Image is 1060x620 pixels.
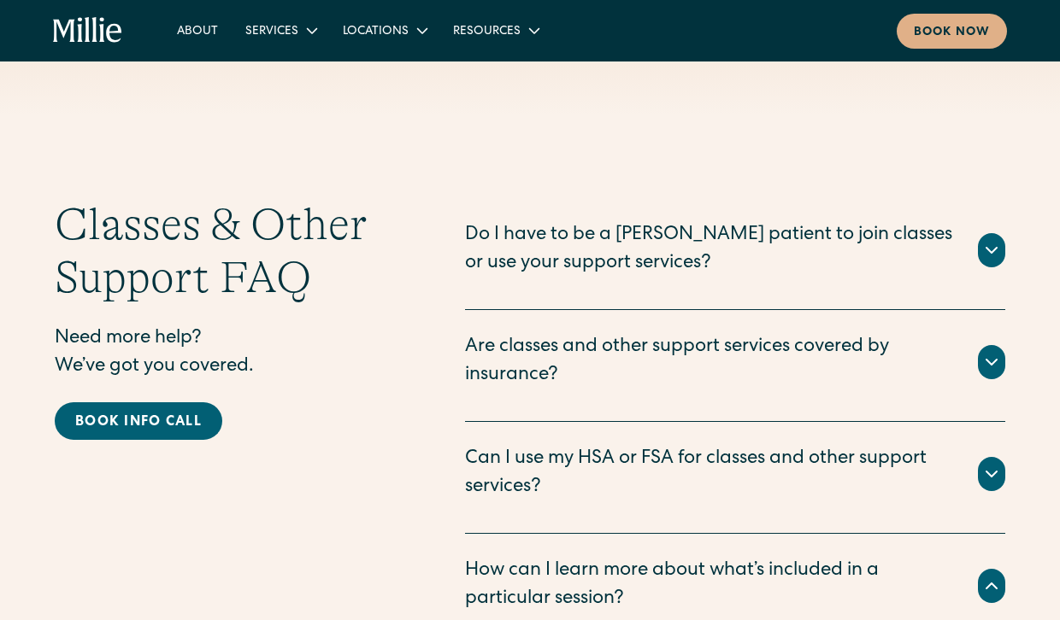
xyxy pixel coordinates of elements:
[53,17,122,44] a: home
[465,558,957,614] div: How can I learn more about what’s included in a particular session?
[55,402,222,440] a: Book info call
[914,24,990,42] div: Book now
[55,325,397,382] p: Need more help? We’ve got you covered.
[232,16,329,44] div: Services
[163,16,232,44] a: About
[465,222,957,278] div: Do I have to be a [PERSON_NAME] patient to join classes or use your support services?
[439,16,551,44] div: Resources
[453,23,521,41] div: Resources
[465,334,957,390] div: Are classes and other support services covered by insurance?
[897,14,1007,49] a: Book now
[343,23,409,41] div: Locations
[55,198,397,305] h2: Classes & Other Support FAQ
[245,23,298,41] div: Services
[329,16,439,44] div: Locations
[75,412,202,433] div: Book info call
[465,446,957,502] div: Can I use my HSA or FSA for classes and other support services?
